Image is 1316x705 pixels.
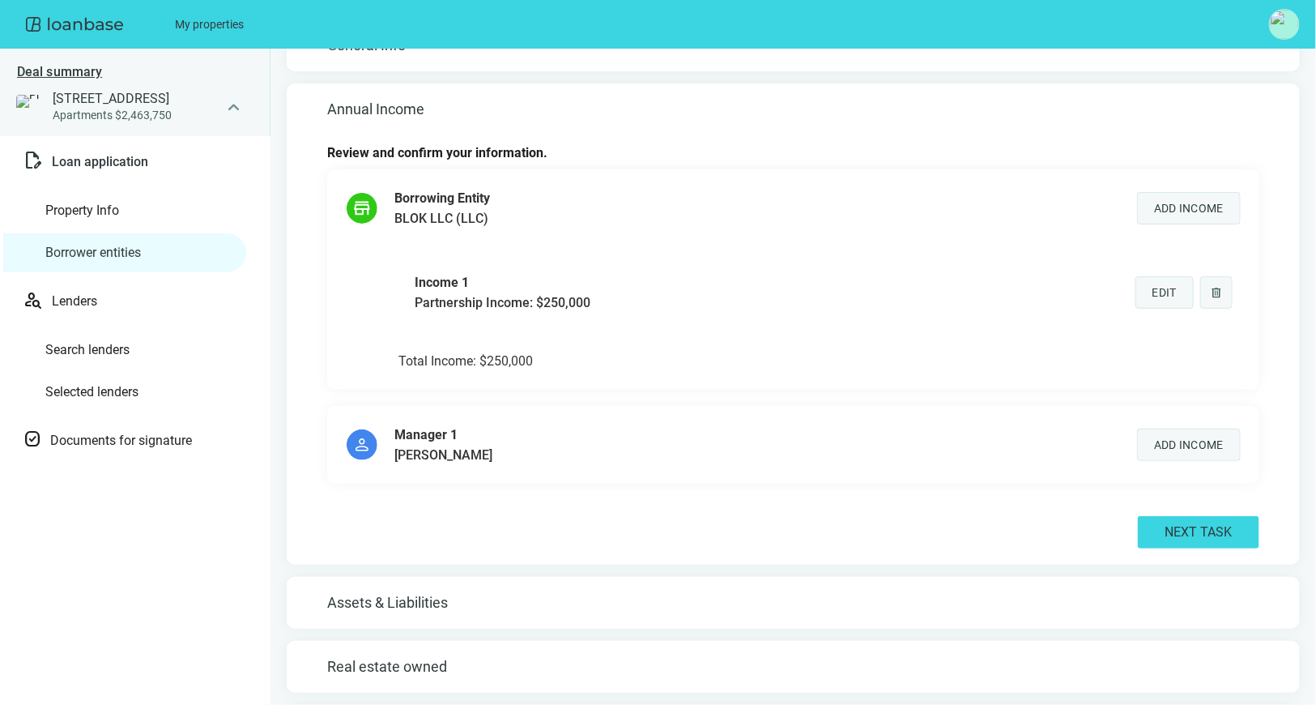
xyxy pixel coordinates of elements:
h5: Partnership Income: $250,000 [415,293,638,313]
a: Documents for signature [50,433,192,448]
h5: BLOK LLC (LLC) [394,208,663,229]
button: next task [1138,516,1259,549]
span: Apartments $2,463,750 [53,107,221,123]
span: [STREET_ADDRESS] [53,91,221,107]
h5: Annual Income [327,100,1259,119]
a: Borrower entities [45,245,141,260]
button: Add Income [1137,429,1241,461]
span: Add Income [1154,202,1224,215]
h5: [PERSON_NAME] [394,445,663,465]
button: Add Income [1137,192,1241,224]
h5: Assets & Liabilities [327,593,1259,613]
button: delete [1200,276,1233,309]
span: Lenders [52,293,240,310]
img: e073f11a-f5c3-11eb-9817-0a9b81a345c3.jpg [1270,10,1299,39]
a: Search lenders [45,342,130,357]
img: Logo [23,8,126,41]
span: Loan application [52,154,240,170]
h5: Review and confirm your information. [327,143,1259,163]
span: Edit [1152,286,1177,299]
h4: Borrowing Entity [394,188,663,208]
span: Deal summary [17,64,102,80]
a: My properties [175,18,244,31]
span: Total Income: $250,000 [398,351,1241,371]
img: Property photo [16,95,40,119]
button: Deal summary [16,63,103,81]
button: keyboard_arrow_up [221,91,247,123]
span: keyboard_arrow_up [223,96,245,118]
span: Add Income [1154,438,1224,451]
span: delete [1210,286,1223,299]
h4: Manager 1 [394,425,663,445]
h5: Real estate owned [327,657,1259,677]
h4: Income 1 [415,272,638,293]
button: Edit [1135,276,1194,309]
span: next task [1165,524,1233,540]
a: Property Info [45,203,119,218]
a: Selected lenders [45,384,138,399]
